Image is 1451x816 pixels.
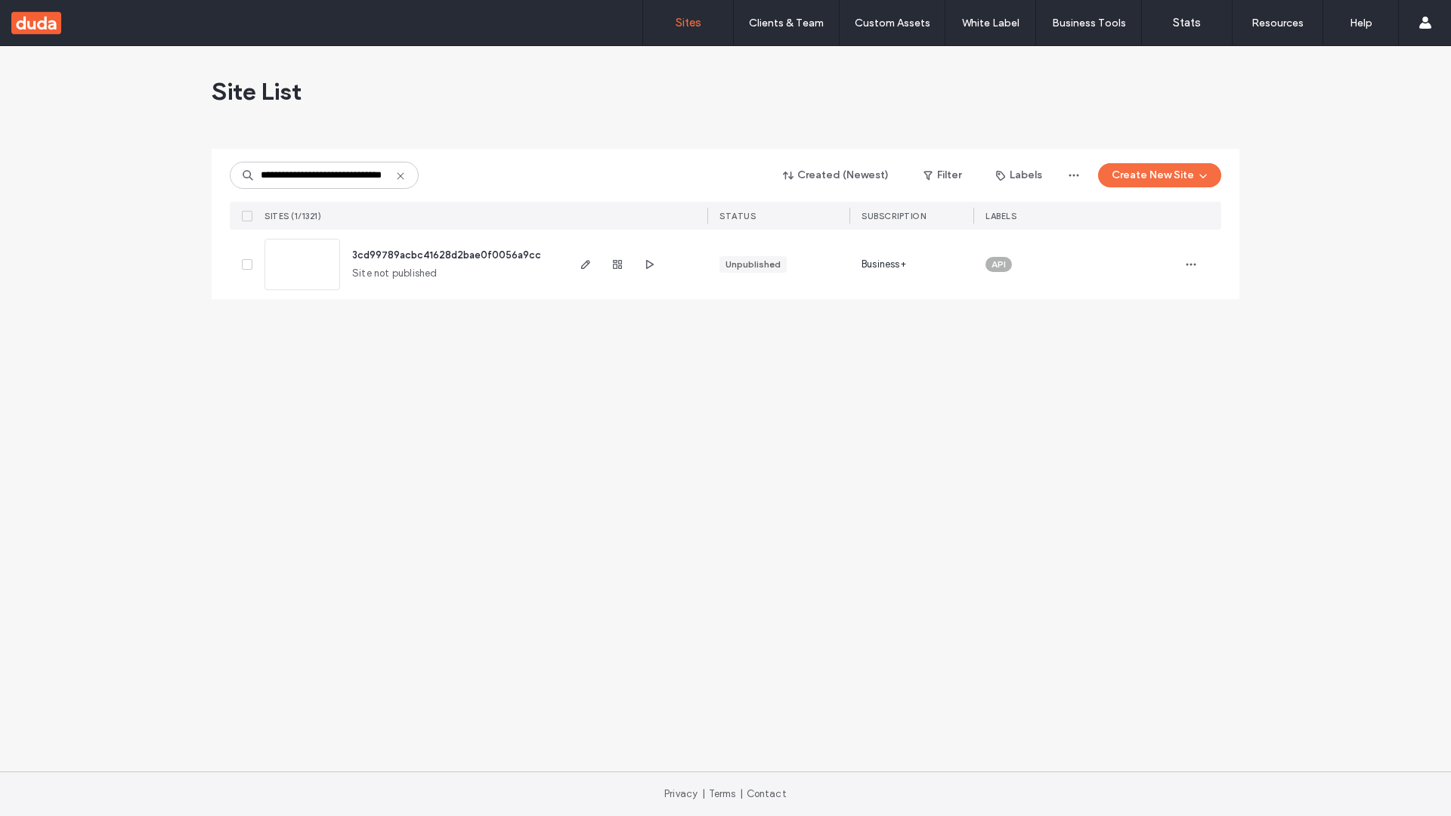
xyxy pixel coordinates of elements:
[749,17,824,29] label: Clients & Team
[265,211,321,221] span: SITES (1/1321)
[725,258,781,271] div: Unpublished
[862,211,926,221] span: SUBSCRIPTION
[352,266,438,281] span: Site not published
[39,11,70,24] span: Help
[212,76,302,107] span: Site List
[1052,17,1126,29] label: Business Tools
[862,257,906,272] span: Business+
[352,249,541,261] a: 3cd99789acbc41628d2bae0f0056a9cc
[908,163,976,187] button: Filter
[1251,17,1304,29] label: Resources
[770,163,902,187] button: Created (Newest)
[709,788,736,799] a: Terms
[982,163,1056,187] button: Labels
[962,17,1019,29] label: White Label
[855,17,930,29] label: Custom Assets
[1173,16,1201,29] label: Stats
[747,788,787,799] a: Contact
[740,788,743,799] span: |
[702,788,705,799] span: |
[1098,163,1221,187] button: Create New Site
[664,788,698,799] a: Privacy
[985,211,1016,221] span: LABELS
[676,16,701,29] label: Sites
[1350,17,1372,29] label: Help
[719,211,756,221] span: STATUS
[992,258,1006,271] span: API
